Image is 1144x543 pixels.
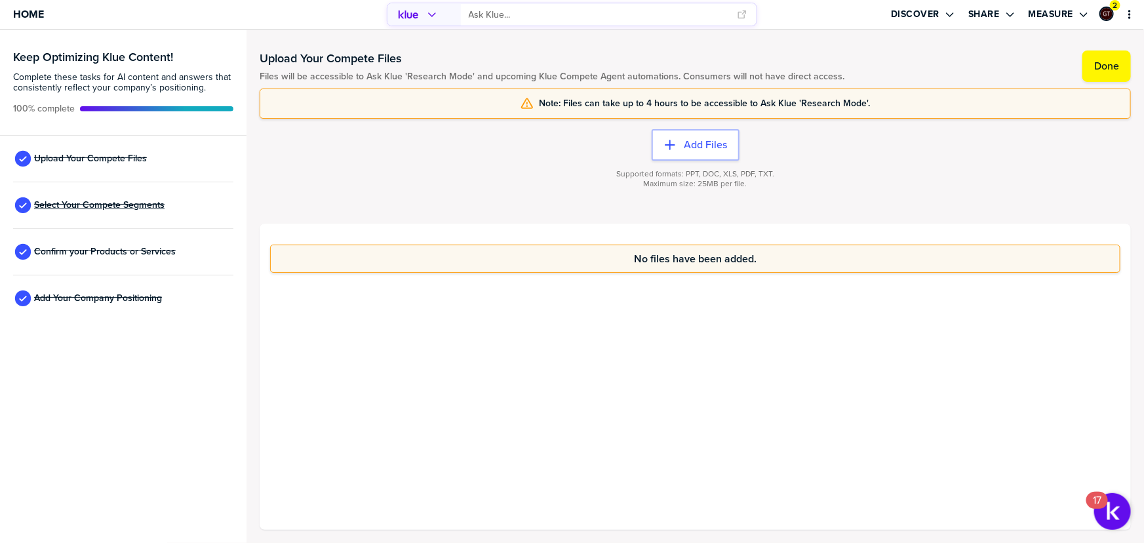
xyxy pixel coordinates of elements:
[260,71,844,82] span: Files will be accessible to Ask Klue 'Research Mode' and upcoming Klue Compete Agent automations....
[34,200,165,211] span: Select Your Compete Segments
[891,9,939,20] label: Discover
[644,179,747,189] span: Maximum size: 25MB per file.
[539,98,870,109] span: Note: Files can take up to 4 hours to be accessible to Ask Klue 'Research Mode'.
[34,247,176,257] span: Confirm your Products or Services
[1082,50,1131,82] button: Done
[634,253,757,264] span: No files have been added.
[1098,5,1115,22] a: Edit Profile
[652,129,740,161] button: Add Files
[13,72,233,93] span: Complete these tasks for AI content and answers that consistently reflect your company’s position...
[1029,9,1074,20] label: Measure
[34,293,162,304] span: Add Your Company Positioning
[1099,7,1114,21] div: Graham Tutti
[1113,1,1118,10] span: 2
[13,104,75,114] span: Active
[1094,493,1131,530] button: Open Resource Center, 17 new notifications
[1093,500,1101,517] div: 17
[684,138,728,151] label: Add Files
[13,51,233,63] h3: Keep Optimizing Klue Content!
[616,169,774,179] span: Supported formats: PPT, DOC, XLS, PDF, TXT.
[34,153,147,164] span: Upload Your Compete Files
[1094,60,1119,73] label: Done
[968,9,1000,20] label: Share
[1101,8,1113,20] img: ee1355cada6433fc92aa15fbfe4afd43-sml.png
[260,50,844,66] h1: Upload Your Compete Files
[13,9,44,20] span: Home
[469,4,730,26] input: Ask Klue...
